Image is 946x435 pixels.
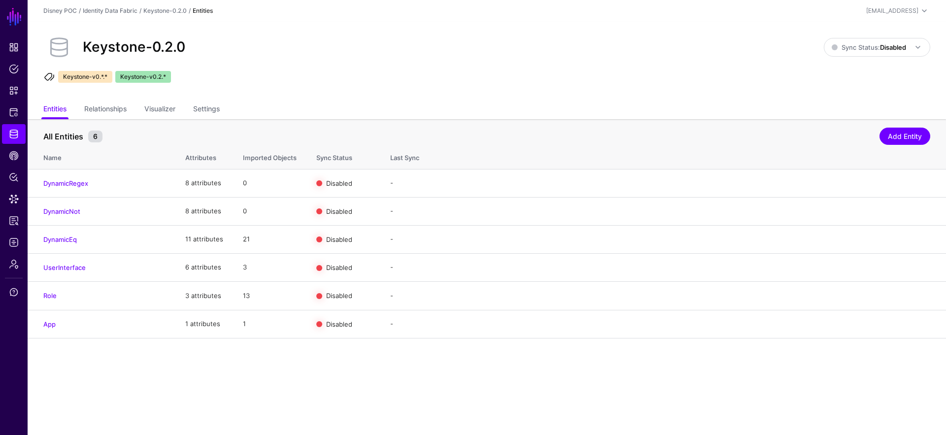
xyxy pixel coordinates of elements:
span: Policy Lens [9,172,19,182]
td: 0 [233,169,306,197]
a: Relationships [84,100,127,119]
span: Disabled [326,292,352,300]
a: App [43,320,56,328]
td: 13 [233,282,306,310]
a: Add Entity [879,128,930,145]
span: Sync Status: [832,43,906,51]
span: Dashboard [9,42,19,52]
th: Last Sync [380,143,946,169]
a: CAEP Hub [2,146,26,166]
a: Entities [43,100,67,119]
span: Reports [9,216,19,226]
a: Identity Data Fabric [83,7,137,14]
span: Policies [9,64,19,74]
a: Settings [193,100,220,119]
small: 6 [88,131,102,142]
h2: Keystone-0.2.0 [83,39,185,56]
span: Protected Systems [9,107,19,117]
span: Disabled [326,179,352,187]
a: Snippets [2,81,26,100]
a: SGNL [6,6,23,28]
a: Admin [2,254,26,274]
a: Reports [2,211,26,231]
span: Support [9,287,19,297]
td: 1 attributes [175,310,233,338]
app-datasources-item-entities-syncstatus: - [390,207,393,215]
app-datasources-item-entities-syncstatus: - [390,263,393,271]
th: Name [28,143,175,169]
td: 8 attributes [175,169,233,197]
td: 6 attributes [175,254,233,282]
strong: Disabled [880,43,906,51]
span: Disabled [326,264,352,271]
a: DynamicRegex [43,179,88,187]
th: Imported Objects [233,143,306,169]
a: Dashboard [2,37,26,57]
span: Disabled [326,235,352,243]
span: Disabled [326,207,352,215]
div: / [77,6,83,15]
td: 3 attributes [175,282,233,310]
span: Identity Data Fabric [9,129,19,139]
th: Attributes [175,143,233,169]
a: Keystone-0.2.0 [143,7,187,14]
span: CAEP Hub [9,151,19,161]
td: 3 [233,254,306,282]
app-datasources-item-entities-syncstatus: - [390,235,393,243]
a: Identity Data Fabric [2,124,26,144]
span: Keystone-v0.2.* [115,71,171,83]
a: Data Lens [2,189,26,209]
strong: Entities [193,7,213,14]
a: Disney POC [43,7,77,14]
span: All Entities [41,131,86,142]
div: / [137,6,143,15]
a: DynamicNot [43,207,80,215]
td: 11 attributes [175,225,233,253]
td: 1 [233,310,306,338]
a: Policy Lens [2,167,26,187]
span: Admin [9,259,19,269]
a: DynamicEq [43,235,77,243]
th: Sync Status [306,143,380,169]
app-datasources-item-entities-syncstatus: - [390,320,393,328]
app-datasources-item-entities-syncstatus: - [390,292,393,300]
a: UserInterface [43,264,86,271]
td: 0 [233,197,306,225]
a: Policies [2,59,26,79]
td: 8 attributes [175,197,233,225]
app-datasources-item-entities-syncstatus: - [390,179,393,187]
div: / [187,6,193,15]
span: Data Lens [9,194,19,204]
a: Protected Systems [2,102,26,122]
a: Visualizer [144,100,175,119]
a: Role [43,292,57,300]
span: Snippets [9,86,19,96]
span: Logs [9,237,19,247]
div: [EMAIL_ADDRESS] [866,6,918,15]
a: Logs [2,233,26,252]
td: 21 [233,225,306,253]
span: Keystone-v0.*.* [58,71,112,83]
span: Disabled [326,320,352,328]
